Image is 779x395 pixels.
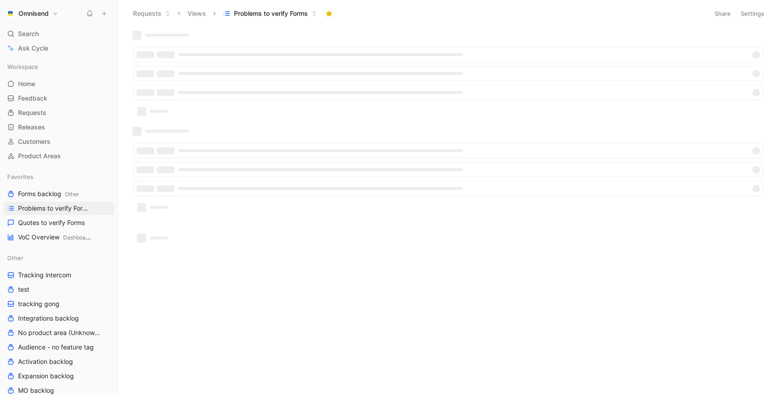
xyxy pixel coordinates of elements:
[18,314,79,323] span: Integrations backlog
[737,7,768,20] button: Settings
[4,41,114,55] a: Ask Cycle
[18,328,101,337] span: No product area (Unknowns)
[18,386,54,395] span: MO backlog
[18,343,94,352] span: Audience - no feature tag
[710,7,735,20] button: Share
[18,218,85,227] span: Quotes to verify Forms
[18,285,29,294] span: test
[18,299,60,308] span: tracking gong
[4,268,114,282] a: Tracking intercom
[234,9,308,18] span: Problems to verify Forms
[18,233,91,242] span: VoC Overview
[4,202,114,215] a: Problems to verify Forms
[4,60,114,73] div: Workspace
[18,28,39,39] span: Search
[4,27,114,41] div: Search
[4,251,114,265] div: Other
[7,62,38,71] span: Workspace
[4,355,114,368] a: Activation backlog
[18,43,48,54] span: Ask Cycle
[18,189,79,199] span: Forms backlog
[4,216,114,230] a: Quotes to verify Forms
[7,253,23,262] span: Other
[4,230,114,244] a: VoC OverviewDashboards
[4,106,114,119] a: Requests
[4,340,114,354] a: Audience - no feature tag
[4,369,114,383] a: Expansion backlog
[129,7,174,20] button: Requests
[18,271,71,280] span: Tracking intercom
[4,77,114,91] a: Home
[18,94,47,103] span: Feedback
[4,297,114,311] a: tracking gong
[4,92,114,105] a: Feedback
[183,7,210,20] button: Views
[65,191,79,197] span: Other
[18,137,50,146] span: Customers
[18,123,45,132] span: Releases
[4,187,114,201] a: Forms backlogOther
[18,204,91,213] span: Problems to verify Forms
[7,172,33,181] span: Favorites
[18,9,49,18] h1: Omnisend
[4,312,114,325] a: Integrations backlog
[63,234,93,241] span: Dashboards
[219,7,321,20] button: Problems to verify Forms
[4,283,114,296] a: test
[18,357,73,366] span: Activation backlog
[18,79,35,88] span: Home
[4,120,114,134] a: Releases
[4,326,114,340] a: No product area (Unknowns)
[18,372,74,381] span: Expansion backlog
[18,108,46,117] span: Requests
[4,170,114,184] div: Favorites
[4,7,60,20] button: OmnisendOmnisend
[18,152,61,161] span: Product Areas
[4,149,114,163] a: Product Areas
[6,9,15,18] img: Omnisend
[4,135,114,148] a: Customers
